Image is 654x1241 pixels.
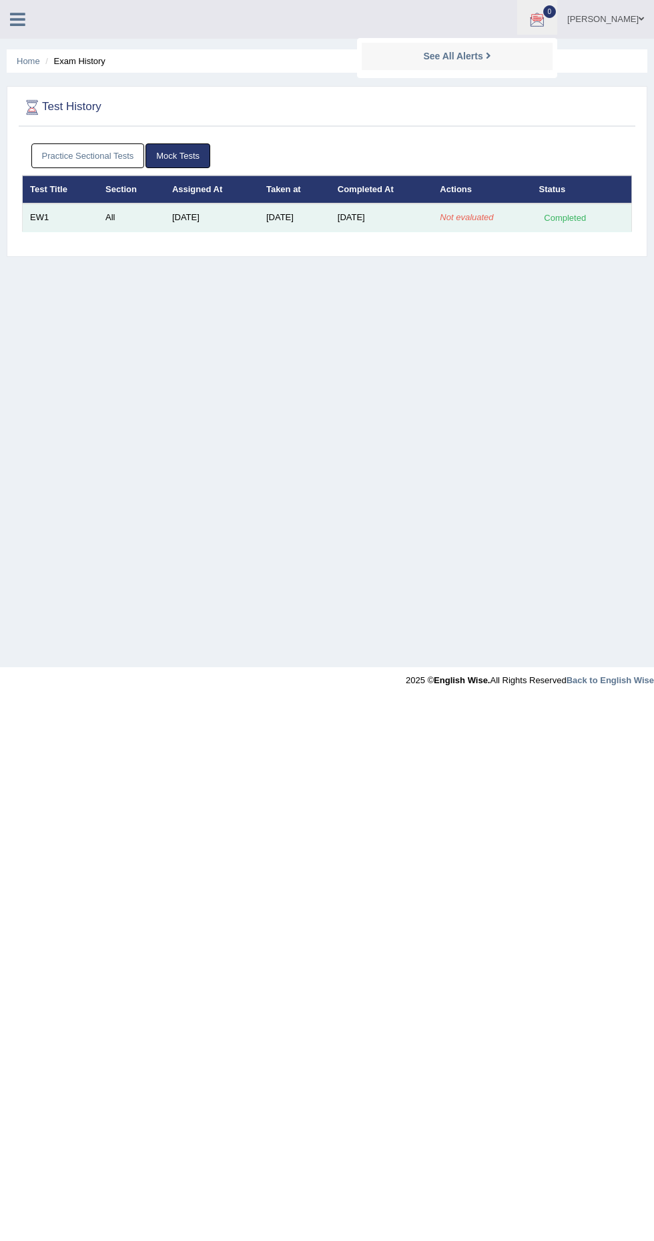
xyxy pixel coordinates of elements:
[165,203,259,232] td: [DATE]
[330,175,433,203] th: Completed At
[543,5,557,18] span: 0
[440,212,493,222] em: Not evaluated
[17,56,40,66] a: Home
[145,143,210,168] a: Mock Tests
[420,49,494,63] a: See All Alerts
[539,211,591,225] div: Completed
[22,97,400,117] h2: Test History
[98,203,165,232] td: All
[432,175,531,203] th: Actions
[423,51,482,61] strong: See All Alerts
[23,175,99,203] th: Test Title
[406,667,654,687] div: 2025 © All Rights Reserved
[98,175,165,203] th: Section
[567,675,654,685] a: Back to English Wise
[330,203,433,232] td: [DATE]
[259,175,330,203] th: Taken at
[165,175,259,203] th: Assigned At
[42,55,105,67] li: Exam History
[259,203,330,232] td: [DATE]
[434,675,490,685] strong: English Wise.
[23,203,99,232] td: EW1
[31,143,145,168] a: Practice Sectional Tests
[532,175,632,203] th: Status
